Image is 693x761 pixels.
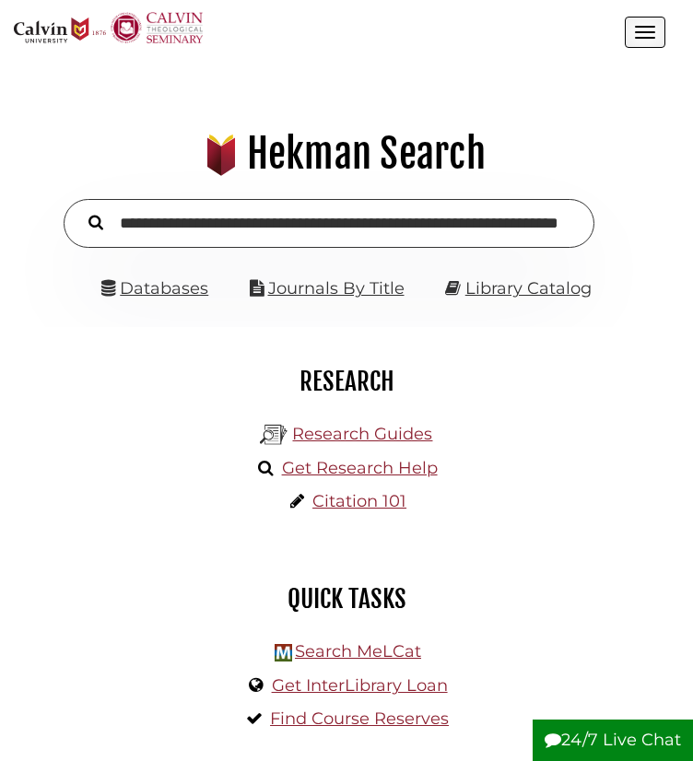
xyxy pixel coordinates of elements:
img: Hekman Library Logo [275,644,292,661]
img: Hekman Library Logo [260,421,288,449]
a: Library Catalog [465,278,592,299]
a: Citation 101 [312,491,406,511]
h1: Hekman Search [24,129,668,179]
i: Search [88,215,103,231]
a: Find Course Reserves [270,708,449,729]
a: Get InterLibrary Loan [272,675,448,696]
h2: Research [28,366,665,397]
a: Journals By Title [268,278,405,299]
img: Calvin Theological Seminary [111,12,203,43]
a: Get Research Help [282,458,438,478]
button: Open the menu [625,17,665,48]
button: Search [79,210,112,233]
h2: Quick Tasks [28,583,665,615]
a: Search MeLCat [295,641,421,661]
a: Databases [101,278,208,299]
a: Research Guides [292,424,432,444]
